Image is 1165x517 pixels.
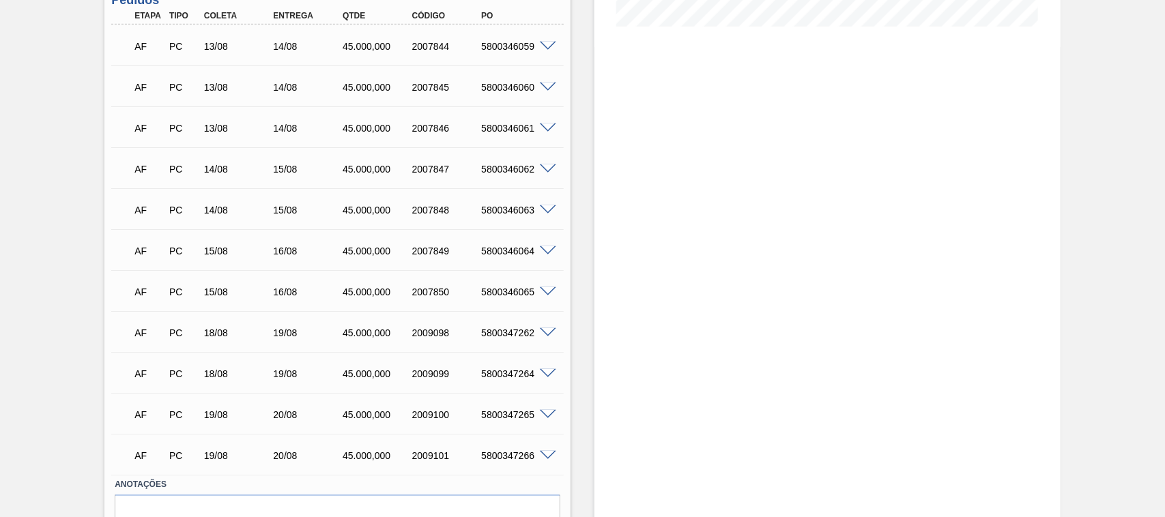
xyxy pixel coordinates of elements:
div: Pedido de Compra [166,82,201,93]
div: 5800347264 [478,368,555,379]
div: 45.000,000 [339,450,416,461]
div: 45.000,000 [339,164,416,175]
div: 15/08/2025 [201,246,278,256]
div: 2007845 [409,82,486,93]
div: 5800346061 [478,123,555,134]
div: 45.000,000 [339,246,416,256]
div: 5800347266 [478,450,555,461]
div: PO [478,11,555,20]
div: 5800346064 [478,246,555,256]
div: Pedido de Compra [166,246,201,256]
div: 2007844 [409,41,486,52]
div: 5800347265 [478,409,555,420]
div: Aguardando Faturamento [131,113,167,143]
div: 14/08/2025 [201,164,278,175]
div: Aguardando Faturamento [131,154,167,184]
div: Pedido de Compra [166,41,201,52]
div: 5800346065 [478,286,555,297]
div: 45.000,000 [339,41,416,52]
div: Etapa [131,11,167,20]
div: 45.000,000 [339,286,416,297]
p: AF [134,450,163,461]
div: 2007846 [409,123,486,134]
div: Pedido de Compra [166,327,201,338]
p: AF [134,286,163,297]
div: 19/08/2025 [201,409,278,420]
div: 13/08/2025 [201,123,278,134]
div: 14/08/2025 [270,123,347,134]
div: 45.000,000 [339,82,416,93]
div: 19/08/2025 [270,327,347,338]
div: Pedido de Compra [166,450,201,461]
div: 14/08/2025 [270,82,347,93]
div: 16/08/2025 [270,246,347,256]
div: 5800346060 [478,82,555,93]
div: Aguardando Faturamento [131,318,167,348]
p: AF [134,205,163,216]
div: Aguardando Faturamento [131,72,167,102]
div: Aguardando Faturamento [131,400,167,430]
div: 2009100 [409,409,486,420]
div: Aguardando Faturamento [131,441,167,471]
div: 2007849 [409,246,486,256]
div: 19/08/2025 [201,450,278,461]
div: Pedido de Compra [166,368,201,379]
p: AF [134,164,163,175]
div: 20/08/2025 [270,450,347,461]
div: 5800346062 [478,164,555,175]
div: 2009101 [409,450,486,461]
div: 2007848 [409,205,486,216]
div: Aguardando Faturamento [131,31,167,61]
div: 13/08/2025 [201,41,278,52]
div: 45.000,000 [339,205,416,216]
div: 18/08/2025 [201,327,278,338]
div: 14/08/2025 [201,205,278,216]
div: 13/08/2025 [201,82,278,93]
div: Tipo [166,11,201,20]
p: AF [134,41,163,52]
div: 16/08/2025 [270,286,347,297]
div: Pedido de Compra [166,286,201,297]
p: AF [134,246,163,256]
p: AF [134,123,163,134]
div: 5800346063 [478,205,555,216]
div: Coleta [201,11,278,20]
label: Anotações [115,475,560,494]
div: 45.000,000 [339,409,416,420]
div: Aguardando Faturamento [131,195,167,225]
div: Aguardando Faturamento [131,359,167,389]
p: AF [134,327,163,338]
div: 45.000,000 [339,327,416,338]
div: 45.000,000 [339,123,416,134]
p: AF [134,409,163,420]
div: 15/08/2025 [270,205,347,216]
div: 2009099 [409,368,486,379]
div: Qtde [339,11,416,20]
div: 2007847 [409,164,486,175]
div: Pedido de Compra [166,409,201,420]
div: Pedido de Compra [166,123,201,134]
div: 20/08/2025 [270,409,347,420]
div: Aguardando Faturamento [131,277,167,307]
p: AF [134,368,163,379]
div: 2007850 [409,286,486,297]
div: 15/08/2025 [201,286,278,297]
div: Pedido de Compra [166,205,201,216]
div: Aguardando Faturamento [131,236,167,266]
div: 5800346059 [478,41,555,52]
div: 2009098 [409,327,486,338]
div: 5800347262 [478,327,555,338]
div: 18/08/2025 [201,368,278,379]
div: Pedido de Compra [166,164,201,175]
p: AF [134,82,163,93]
div: 19/08/2025 [270,368,347,379]
div: 14/08/2025 [270,41,347,52]
div: 45.000,000 [339,368,416,379]
div: 15/08/2025 [270,164,347,175]
div: Código [409,11,486,20]
div: Entrega [270,11,347,20]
